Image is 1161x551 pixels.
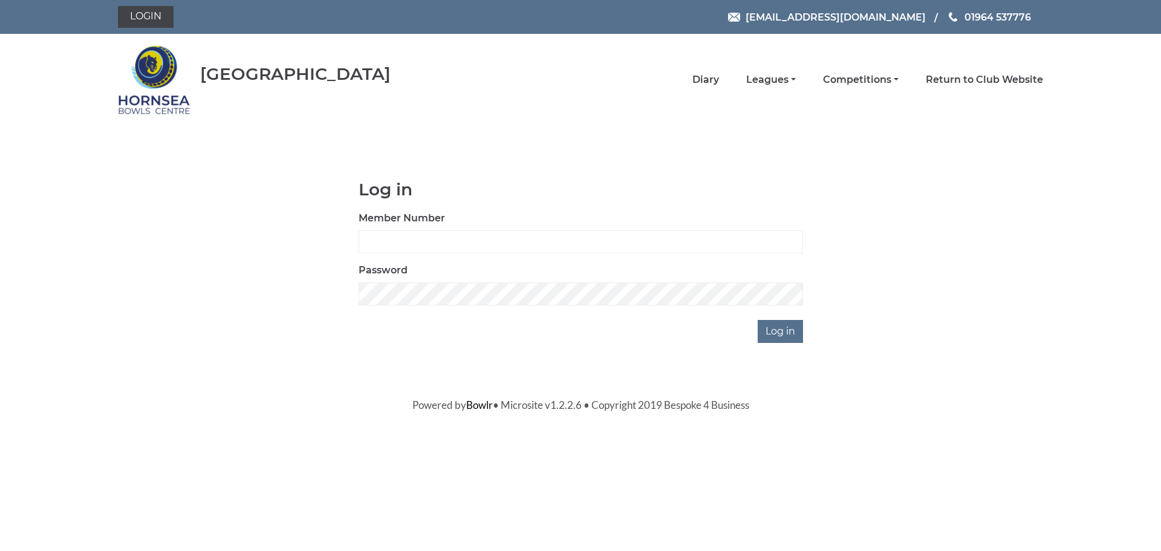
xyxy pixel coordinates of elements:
[949,12,957,22] img: Phone us
[359,180,803,199] h1: Log in
[359,211,445,226] label: Member Number
[758,320,803,343] input: Log in
[964,11,1031,22] span: 01964 537776
[823,73,899,86] a: Competitions
[728,13,740,22] img: Email
[412,399,749,411] span: Powered by • Microsite v1.2.2.6 • Copyright 2019 Bespoke 4 Business
[200,65,391,83] div: [GEOGRAPHIC_DATA]
[359,263,408,278] label: Password
[947,10,1031,25] a: Phone us 01964 537776
[746,73,796,86] a: Leagues
[926,73,1043,86] a: Return to Club Website
[118,37,190,122] img: Hornsea Bowls Centre
[118,6,174,28] a: Login
[692,73,719,86] a: Diary
[746,11,926,22] span: [EMAIL_ADDRESS][DOMAIN_NAME]
[466,399,493,411] a: Bowlr
[728,10,926,25] a: Email [EMAIL_ADDRESS][DOMAIN_NAME]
